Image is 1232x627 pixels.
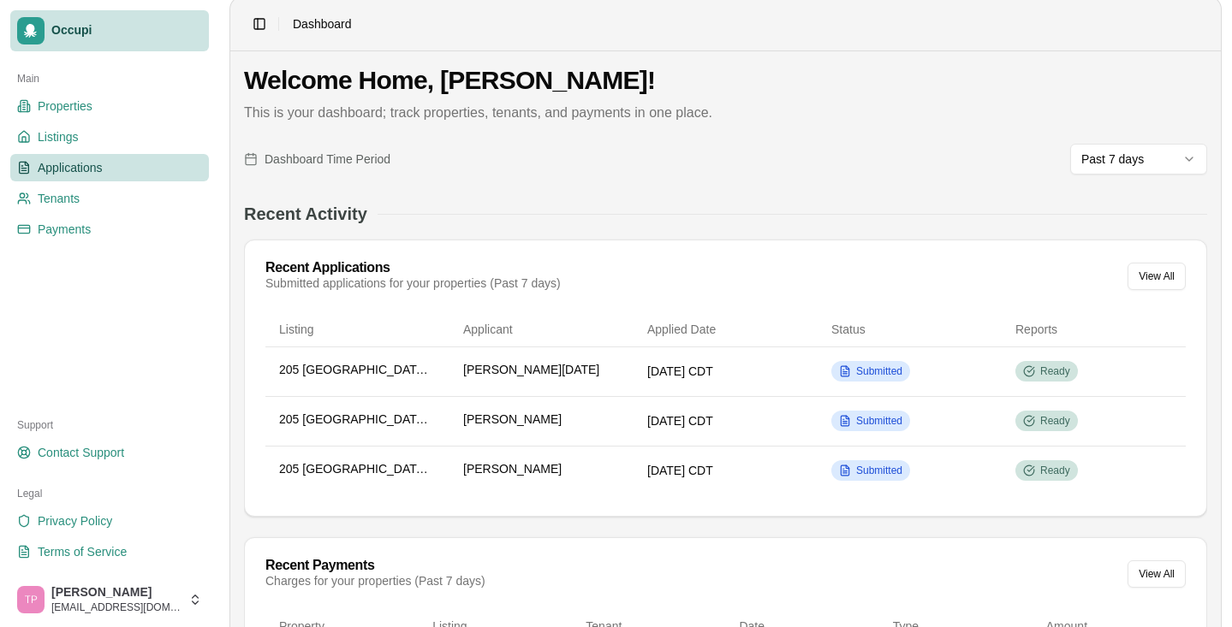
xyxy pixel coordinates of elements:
[244,65,1207,96] h1: Welcome Home, [PERSON_NAME]!
[10,154,209,181] a: Applications
[293,15,352,33] span: Dashboard
[10,92,209,120] a: Properties
[10,123,209,151] a: Listings
[10,538,209,565] a: Terms of Service
[51,585,182,600] span: [PERSON_NAME]
[244,103,1207,123] p: This is your dashboard; track properties, tenants, and payments in one place.
[38,543,127,560] span: Terms of Service
[1040,464,1070,477] span: Ready
[38,512,112,529] span: Privacy Policy
[279,361,436,378] span: 205 [GEOGRAPHIC_DATA]...
[1128,560,1186,588] button: View All
[10,507,209,535] a: Privacy Policy
[1040,364,1070,378] span: Ready
[463,361,599,378] span: [PERSON_NAME][DATE]
[10,480,209,507] div: Legal
[1128,263,1186,290] button: View All
[10,185,209,212] a: Tenants
[38,128,78,145] span: Listings
[10,411,209,439] div: Support
[1040,414,1070,428] span: Ready
[265,559,485,572] div: Recent Payments
[10,579,209,620] button: Taylor Peake[PERSON_NAME][EMAIL_ADDRESS][DOMAIN_NAME]
[17,586,45,613] img: Taylor Peake
[647,462,804,479] div: [DATE] CDT
[856,414,902,428] span: Submitted
[279,411,436,428] span: 205 [GEOGRAPHIC_DATA]...
[647,363,804,380] div: [DATE] CDT
[831,322,866,336] span: Status
[10,10,209,51] a: Occupi
[463,411,562,428] span: [PERSON_NAME]
[10,439,209,466] a: Contact Support
[10,216,209,243] a: Payments
[244,202,367,226] h2: Recent Activity
[647,322,716,336] span: Applied Date
[647,412,804,429] div: [DATE] CDT
[38,159,103,176] span: Applications
[856,364,902,378] span: Submitted
[51,600,182,614] span: [EMAIL_ADDRESS][DOMAIN_NAME]
[51,23,202,38] span: Occupi
[10,65,209,92] div: Main
[463,322,513,336] span: Applicant
[856,464,902,477] span: Submitted
[265,572,485,589] div: Charges for your properties (Past 7 days)
[38,221,91,238] span: Payments
[463,460,562,477] span: [PERSON_NAME]
[1015,322,1057,336] span: Reports
[279,322,313,336] span: Listing
[38,444,124,461] span: Contact Support
[265,275,561,292] div: Submitted applications for your properties (Past 7 days)
[293,15,352,33] nav: breadcrumb
[265,151,390,168] span: Dashboard Time Period
[279,460,436,477] span: 205 [GEOGRAPHIC_DATA]...
[38,190,80,207] span: Tenants
[38,98,92,115] span: Properties
[265,261,561,275] div: Recent Applications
